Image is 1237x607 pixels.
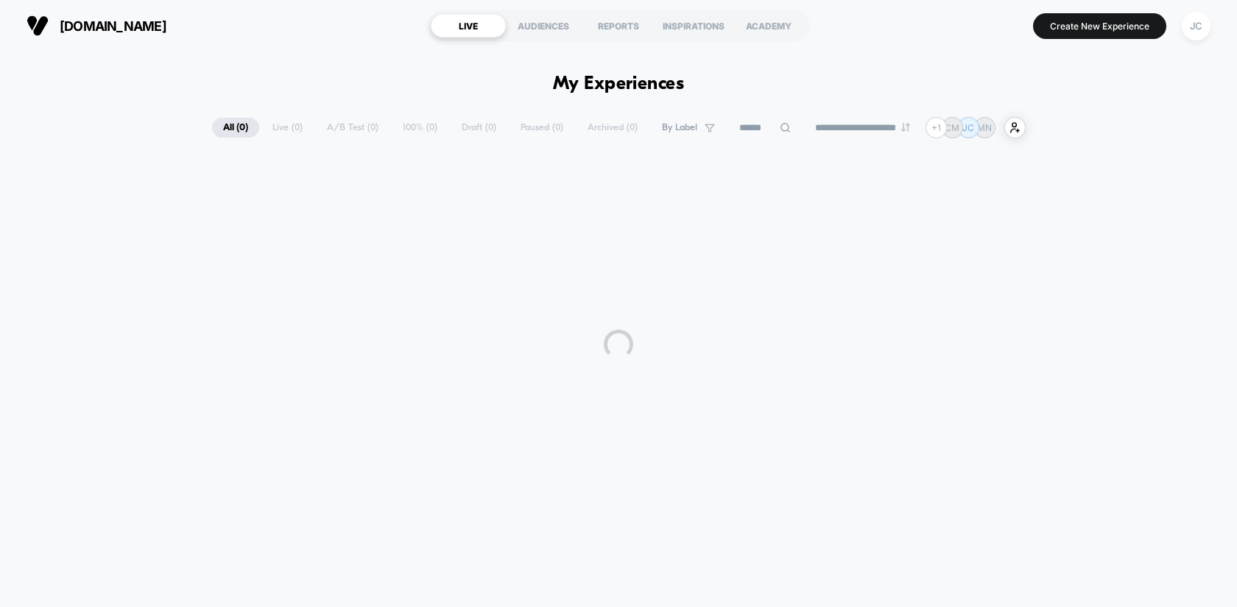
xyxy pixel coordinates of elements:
p: CM [945,122,959,133]
div: + 1 [926,117,947,138]
p: JC [962,122,974,133]
span: By Label [662,122,697,133]
div: JC [1182,12,1210,40]
div: REPORTS [581,14,656,38]
div: INSPIRATIONS [656,14,731,38]
div: ACADEMY [731,14,806,38]
span: [DOMAIN_NAME] [60,18,166,34]
button: JC [1177,11,1215,41]
div: AUDIENCES [506,14,581,38]
button: [DOMAIN_NAME] [22,14,171,38]
div: LIVE [431,14,506,38]
span: All ( 0 ) [212,118,259,138]
button: Create New Experience [1033,13,1166,39]
h1: My Experiences [553,74,685,95]
img: Visually logo [27,15,49,37]
img: end [901,123,910,132]
p: MN [977,122,992,133]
